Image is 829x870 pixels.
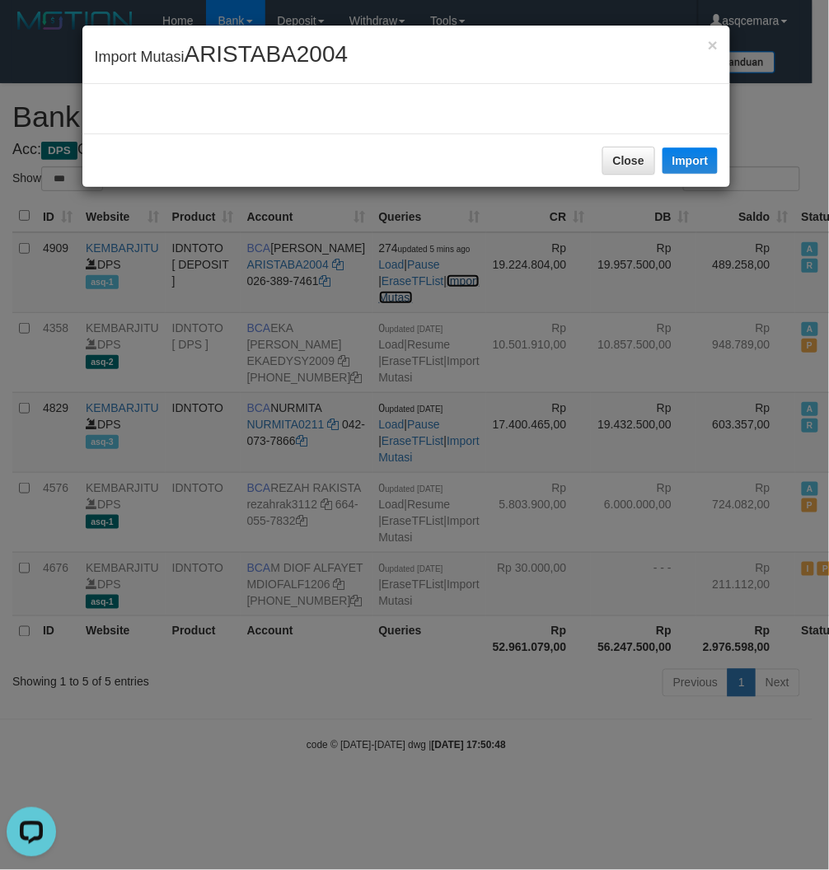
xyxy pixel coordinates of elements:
button: Close [708,36,718,54]
button: Open LiveChat chat widget [7,7,56,56]
button: Import [663,147,719,174]
span: × [708,35,718,54]
span: ARISTABA2004 [185,41,349,67]
button: Close [602,147,655,175]
span: Import Mutasi [95,49,349,65]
